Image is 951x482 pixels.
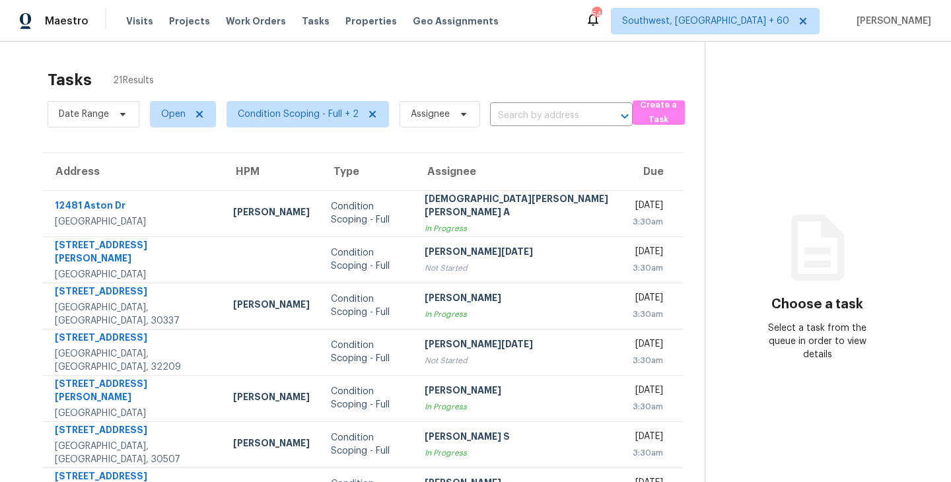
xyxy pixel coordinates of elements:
[639,98,678,128] span: Create a Task
[55,285,212,301] div: [STREET_ADDRESS]
[622,15,789,28] span: Southwest, [GEOGRAPHIC_DATA] + 60
[425,291,612,308] div: [PERSON_NAME]
[331,200,404,226] div: Condition Scoping - Full
[233,298,310,314] div: [PERSON_NAME]
[633,446,663,460] div: 3:30am
[233,436,310,453] div: [PERSON_NAME]
[490,106,596,126] input: Search by address
[425,337,612,354] div: [PERSON_NAME][DATE]
[425,384,612,400] div: [PERSON_NAME]
[633,100,685,125] button: Create a Task
[55,407,212,420] div: [GEOGRAPHIC_DATA]
[771,298,863,311] h3: Choose a task
[320,153,414,190] th: Type
[238,108,359,121] span: Condition Scoping - Full + 2
[633,308,663,321] div: 3:30am
[851,15,931,28] span: [PERSON_NAME]
[55,301,212,327] div: [GEOGRAPHIC_DATA], [GEOGRAPHIC_DATA], 30337
[233,205,310,222] div: [PERSON_NAME]
[425,261,612,275] div: Not Started
[55,440,212,466] div: [GEOGRAPHIC_DATA], [GEOGRAPHIC_DATA], 30507
[592,8,601,21] div: 543
[633,354,663,367] div: 3:30am
[45,15,88,28] span: Maestro
[331,293,404,319] div: Condition Scoping - Full
[425,222,612,235] div: In Progress
[113,74,154,87] span: 21 Results
[425,430,612,446] div: [PERSON_NAME] S
[302,17,330,26] span: Tasks
[169,15,210,28] span: Projects
[223,153,320,190] th: HPM
[633,215,663,228] div: 3:30am
[633,430,663,446] div: [DATE]
[55,199,212,215] div: 12481 Aston Dr
[331,246,404,273] div: Condition Scoping - Full
[126,15,153,28] span: Visits
[161,108,186,121] span: Open
[413,15,499,28] span: Geo Assignments
[633,337,663,354] div: [DATE]
[425,245,612,261] div: [PERSON_NAME][DATE]
[411,108,450,121] span: Assignee
[425,308,612,321] div: In Progress
[425,192,612,222] div: [DEMOGRAPHIC_DATA][PERSON_NAME] [PERSON_NAME] A
[761,322,874,361] div: Select a task from the queue in order to view details
[425,446,612,460] div: In Progress
[414,153,622,190] th: Assignee
[55,377,212,407] div: [STREET_ADDRESS][PERSON_NAME]
[633,245,663,261] div: [DATE]
[59,108,109,121] span: Date Range
[55,268,212,281] div: [GEOGRAPHIC_DATA]
[425,354,612,367] div: Not Started
[55,238,212,268] div: [STREET_ADDRESS][PERSON_NAME]
[633,384,663,400] div: [DATE]
[55,423,212,440] div: [STREET_ADDRESS]
[48,73,92,86] h2: Tasks
[633,291,663,308] div: [DATE]
[616,107,634,125] button: Open
[55,347,212,374] div: [GEOGRAPHIC_DATA], [GEOGRAPHIC_DATA], 32209
[633,400,663,413] div: 3:30am
[331,385,404,411] div: Condition Scoping - Full
[226,15,286,28] span: Work Orders
[42,153,223,190] th: Address
[425,400,612,413] div: In Progress
[55,215,212,228] div: [GEOGRAPHIC_DATA]
[633,199,663,215] div: [DATE]
[633,261,663,275] div: 3:30am
[622,153,684,190] th: Due
[55,331,212,347] div: [STREET_ADDRESS]
[345,15,397,28] span: Properties
[331,431,404,458] div: Condition Scoping - Full
[331,339,404,365] div: Condition Scoping - Full
[233,390,310,407] div: [PERSON_NAME]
